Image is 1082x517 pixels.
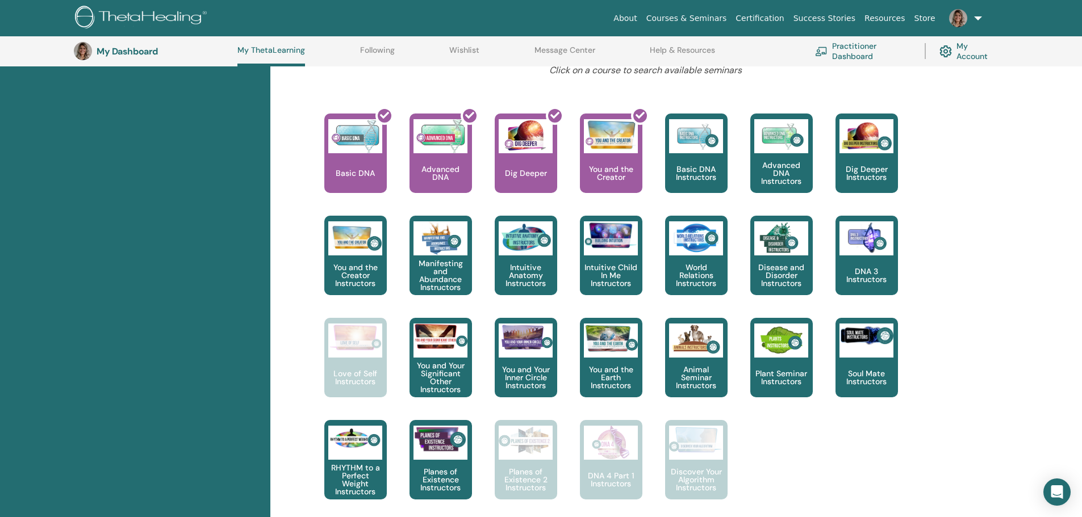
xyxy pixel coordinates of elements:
div: Open Intercom Messenger [1043,478,1071,506]
p: You and the Creator [580,165,642,181]
h3: My Dashboard [97,46,210,57]
a: Store [910,8,940,29]
p: Planes of Existence 2 Instructors [495,468,557,491]
a: You and the Earth Instructors You and the Earth Instructors [580,318,642,420]
p: Dig Deeper Instructors [835,165,898,181]
img: Planes of Existence Instructors [413,426,467,453]
img: You and the Creator [584,119,638,150]
p: Love of Self Instructors [324,369,387,385]
a: You and Your Significant Other Instructors You and Your Significant Other Instructors [410,318,472,420]
img: Basic DNA Instructors [669,119,723,153]
p: You and the Creator Instructors [324,263,387,287]
a: Dig Deeper Instructors Dig Deeper Instructors [835,114,898,216]
p: You and Your Significant Other Instructors [410,362,472,393]
img: chalkboard-teacher.svg [815,47,828,56]
p: Soul Mate Instructors [835,369,898,385]
a: Advanced DNA Instructors Advanced DNA Instructors [750,114,813,216]
p: Basic DNA Instructors [665,165,728,181]
p: Advanced DNA Instructors [750,161,813,185]
img: You and the Earth Instructors [584,323,638,353]
a: Help & Resources [650,45,715,64]
p: Animal Seminar Instructors [665,365,728,389]
p: Manifesting and Abundance Instructors [410,259,472,291]
a: Success Stories [789,8,860,29]
img: Disease and Disorder Instructors [754,221,808,255]
p: Intuitive Anatomy Instructors [495,263,557,287]
img: default.jpg [74,42,92,60]
a: Intuitive Anatomy Instructors Intuitive Anatomy Instructors [495,216,557,318]
a: Soul Mate Instructors Soul Mate Instructors [835,318,898,420]
a: Message Center [534,45,595,64]
a: Manifesting and Abundance Instructors Manifesting and Abundance Instructors [410,216,472,318]
img: RHYTHM to a Perfect Weight Instructors [328,426,382,452]
img: default.jpg [949,9,967,27]
a: Wishlist [449,45,479,64]
img: World Relations Instructors [669,221,723,255]
a: My ThetaLearning [237,45,305,66]
a: Following [360,45,395,64]
p: Planes of Existence Instructors [410,468,472,491]
img: cog.svg [939,43,952,60]
img: Advanced DNA Instructors [754,119,808,153]
p: You and the Earth Instructors [580,365,642,389]
img: Soul Mate Instructors [839,323,893,347]
a: Practitioner Dashboard [815,39,911,64]
p: Dig Deeper [500,169,552,177]
p: Advanced DNA [410,165,472,181]
p: Click on a course to search available seminars [374,64,917,77]
a: Intuitive Child In Me Instructors Intuitive Child In Me Instructors [580,216,642,318]
a: My Account [939,39,997,64]
img: You and the Creator Instructors [328,221,382,255]
p: Disease and Disorder Instructors [750,263,813,287]
a: Animal Seminar Instructors Animal Seminar Instructors [665,318,728,420]
img: Manifesting and Abundance Instructors [413,221,467,255]
p: RHYTHM to a Perfect Weight Instructors [324,464,387,495]
a: Basic DNA Basic DNA [324,114,387,216]
p: Discover Your Algorithm Instructors [665,468,728,491]
p: World Relations Instructors [665,263,728,287]
img: Plant Seminar Instructors [754,323,808,358]
p: DNA 3 Instructors [835,267,898,283]
img: logo.png [75,6,211,31]
a: DNA 3 Instructors DNA 3 Instructors [835,216,898,318]
a: Plant Seminar Instructors Plant Seminar Instructors [750,318,813,420]
img: Animal Seminar Instructors [669,323,723,358]
a: World Relations Instructors World Relations Instructors [665,216,728,318]
img: Dig Deeper Instructors [839,119,893,153]
img: DNA 3 Instructors [839,221,893,255]
a: Certification [731,8,788,29]
img: Advanced DNA [413,119,467,153]
img: You and Your Significant Other Instructors [413,323,467,349]
a: Love of Self Instructors Love of Self Instructors [324,318,387,420]
img: Discover Your Algorithm Instructors [669,426,723,453]
a: You and the Creator You and the Creator [580,114,642,216]
a: Courses & Seminars [642,8,732,29]
img: Planes of Existence 2 Instructors [499,426,553,456]
a: Dig Deeper Dig Deeper [495,114,557,216]
a: Basic DNA Instructors Basic DNA Instructors [665,114,728,216]
p: You and Your Inner Circle Instructors [495,365,557,389]
img: DNA 4 Part 1 Instructors [584,426,638,460]
p: Intuitive Child In Me Instructors [580,263,642,287]
img: Intuitive Child In Me Instructors [584,221,638,249]
img: Intuitive Anatomy Instructors [499,221,553,255]
img: Basic DNA [328,119,382,153]
img: You and Your Inner Circle Instructors [499,323,553,351]
img: Love of Self Instructors [328,323,382,351]
a: About [609,8,641,29]
a: Advanced DNA Advanced DNA [410,114,472,216]
p: Plant Seminar Instructors [750,369,813,385]
p: DNA 4 Part 1 Instructors [580,472,642,487]
a: You and Your Inner Circle Instructors You and Your Inner Circle Instructors [495,318,557,420]
a: You and the Creator Instructors You and the Creator Instructors [324,216,387,318]
img: Dig Deeper [499,119,553,153]
a: Resources [860,8,910,29]
a: Disease and Disorder Instructors Disease and Disorder Instructors [750,216,813,318]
